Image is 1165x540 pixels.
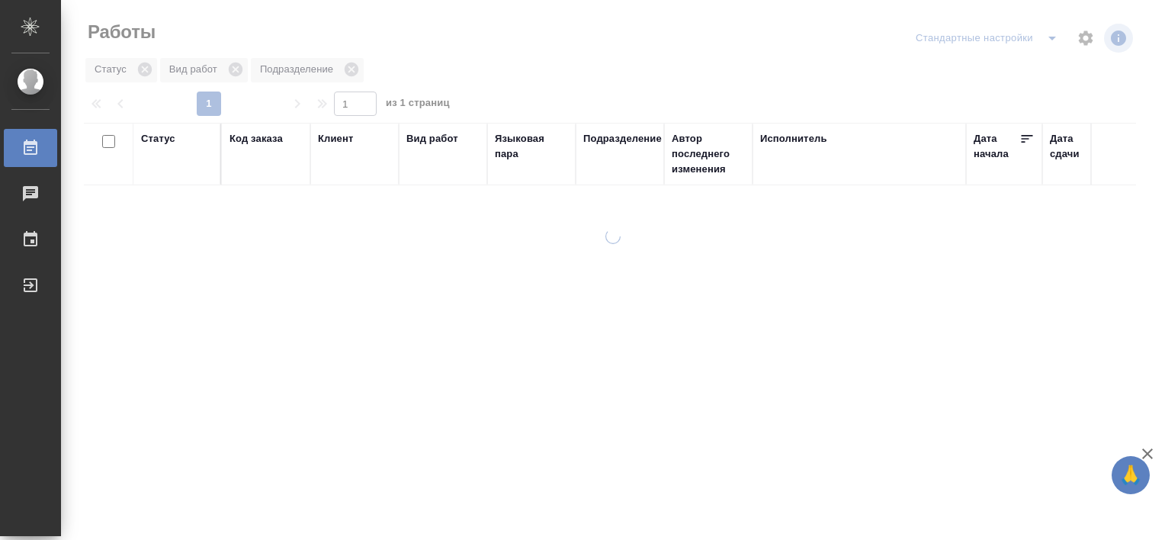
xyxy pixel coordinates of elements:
span: 🙏 [1118,459,1144,491]
div: Код заказа [229,131,283,146]
button: 🙏 [1112,456,1150,494]
div: Клиент [318,131,353,146]
div: Исполнитель [760,131,827,146]
div: Дата начала [974,131,1019,162]
div: Подразделение [583,131,662,146]
div: Вид работ [406,131,458,146]
div: Статус [141,131,175,146]
div: Автор последнего изменения [672,131,745,177]
div: Дата сдачи [1050,131,1096,162]
div: Языковая пара [495,131,568,162]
